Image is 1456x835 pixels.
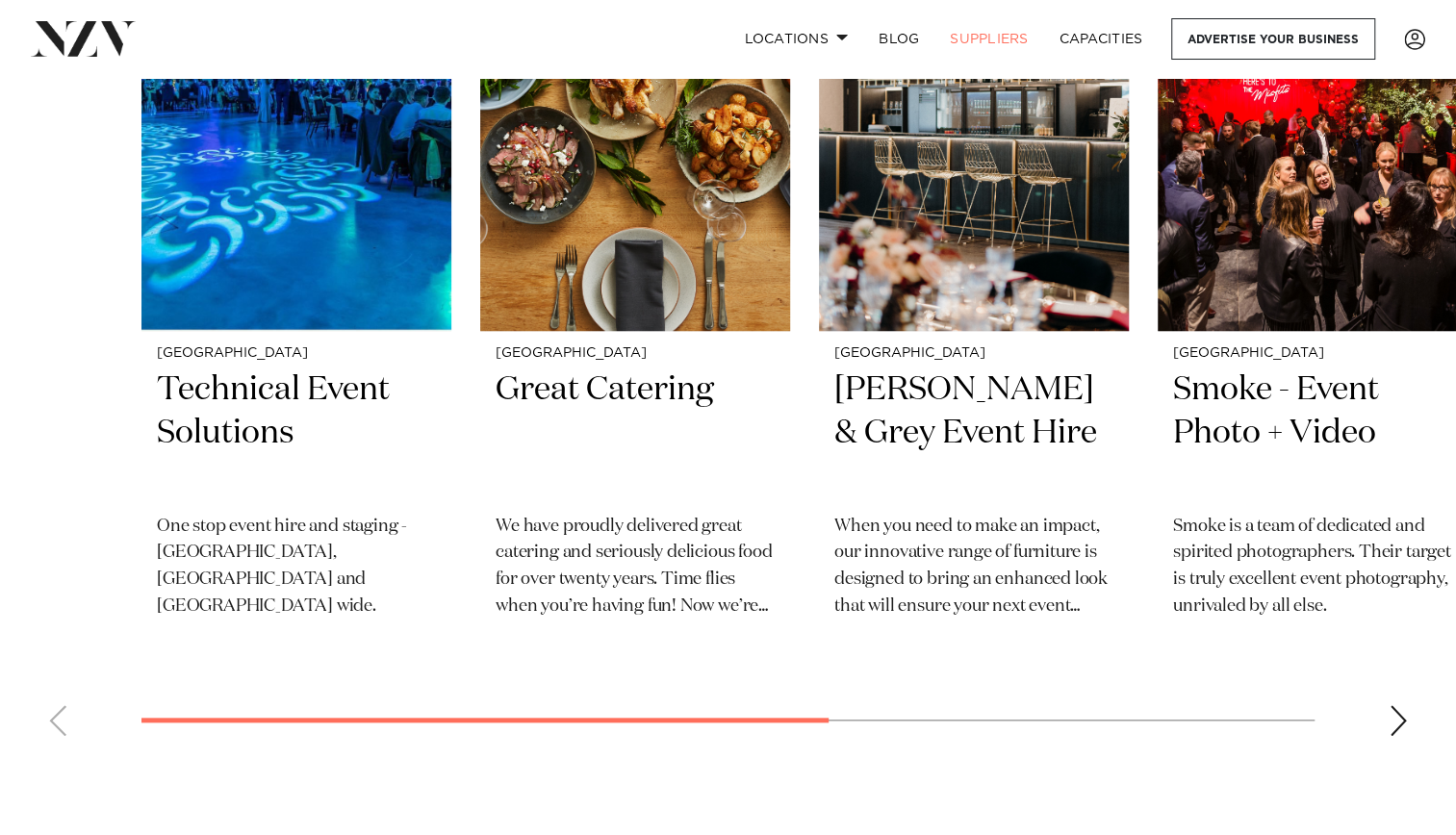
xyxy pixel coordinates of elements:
[934,18,1043,60] a: SUPPLIERS
[728,18,863,60] a: Locations
[496,368,775,498] h2: Great Catering
[31,21,136,56] img: nzv-logo.png
[157,368,436,498] h2: Technical Event Solutions
[1173,368,1452,498] h2: Smoke - Event Photo + Video
[157,514,436,621] p: One stop event hire and staging - [GEOGRAPHIC_DATA], [GEOGRAPHIC_DATA] and [GEOGRAPHIC_DATA] wide.
[834,346,1113,361] small: [GEOGRAPHIC_DATA]
[834,368,1113,498] h2: [PERSON_NAME] & Grey Event Hire
[157,346,436,361] small: [GEOGRAPHIC_DATA]
[1044,18,1159,60] a: Capacities
[1173,346,1452,361] small: [GEOGRAPHIC_DATA]
[496,346,775,361] small: [GEOGRAPHIC_DATA]
[834,514,1113,621] p: When you need to make an impact, our innovative range of furniture is designed to bring an enhanc...
[1171,18,1375,60] a: Advertise your business
[1173,514,1452,621] p: Smoke is a team of dedicated and spirited photographers. Their target is truly excellent event ph...
[496,514,775,621] p: We have proudly delivered great catering and seriously delicious food for over twenty years. Time...
[863,18,934,60] a: BLOG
